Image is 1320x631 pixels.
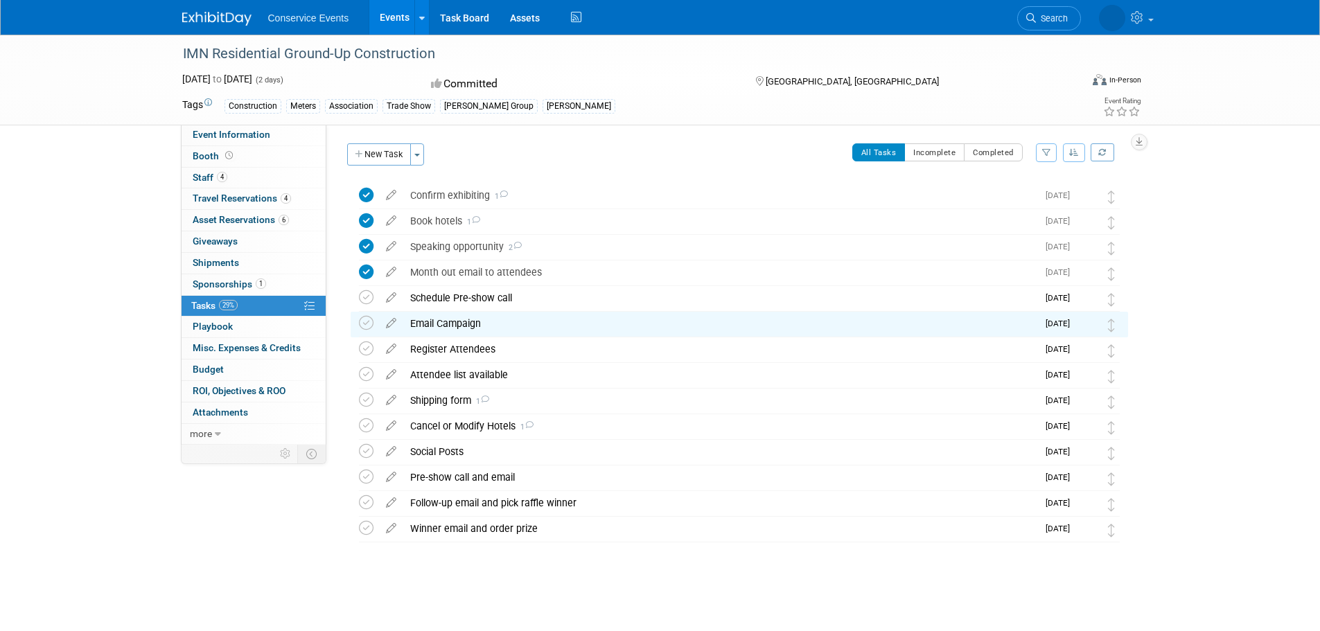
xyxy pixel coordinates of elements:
[1108,447,1115,460] i: Move task
[427,72,733,96] div: Committed
[490,192,508,201] span: 1
[379,497,403,509] a: edit
[1077,341,1095,359] img: Amiee Griffey
[178,42,1060,66] div: IMN Residential Ground-Up Construction
[1046,421,1077,431] span: [DATE]
[182,338,326,359] a: Misc. Expenses & Credits
[1046,472,1077,482] span: [DATE]
[1093,74,1107,85] img: Format-Inperson.png
[281,193,291,204] span: 4
[379,343,403,355] a: edit
[1077,444,1095,462] img: Monica Barnson
[1108,421,1115,434] i: Move task
[191,300,238,311] span: Tasks
[379,522,403,535] a: edit
[182,125,326,145] a: Event Information
[182,424,326,445] a: more
[256,278,266,289] span: 1
[403,363,1037,386] div: Attendee list available
[403,389,1037,412] div: Shipping form
[379,394,403,407] a: edit
[403,440,1037,463] div: Social Posts
[1108,498,1115,511] i: Move task
[1046,396,1077,405] span: [DATE]
[193,129,270,140] span: Event Information
[193,214,289,225] span: Asset Reservations
[182,402,326,423] a: Attachments
[1046,242,1077,251] span: [DATE]
[219,300,238,310] span: 29%
[225,99,281,114] div: Construction
[403,260,1037,284] div: Month out email to attendees
[403,465,1037,489] div: Pre-show call and email
[379,317,403,330] a: edit
[1046,190,1077,200] span: [DATE]
[516,423,534,432] span: 1
[1077,316,1095,334] img: Monica Barnson
[182,317,326,337] a: Playbook
[471,397,489,406] span: 1
[1077,495,1095,513] img: Amiee Griffey
[182,359,326,380] a: Budget
[1108,293,1115,306] i: Move task
[1108,344,1115,357] i: Move task
[1099,5,1125,31] img: Monica Barnson
[403,414,1037,438] div: Cancel or Modify Hotels
[1046,216,1077,226] span: [DATE]
[182,210,326,231] a: Asset Reservations6
[1046,293,1077,303] span: [DATE]
[379,240,403,253] a: edit
[286,99,320,114] div: Meters
[379,420,403,432] a: edit
[440,99,538,114] div: [PERSON_NAME] Group
[1108,472,1115,486] i: Move task
[1077,393,1095,411] img: Amiee Griffey
[1108,396,1115,409] i: Move task
[182,12,252,26] img: ExhibitDay
[504,243,522,252] span: 2
[904,143,965,161] button: Incomplete
[852,143,906,161] button: All Tasks
[1077,367,1095,385] img: Amiee Griffey
[403,312,1037,335] div: Email Campaign
[379,266,403,278] a: edit
[1077,265,1095,283] img: Amiee Griffey
[1046,267,1077,277] span: [DATE]
[379,471,403,483] a: edit
[1108,524,1115,537] i: Move task
[325,99,378,114] div: Association
[254,75,283,85] span: (2 days)
[403,209,1037,233] div: Book hotels
[1077,521,1095,539] img: Amiee Griffey
[1077,239,1095,257] img: Amiee Griffey
[1046,447,1077,456] span: [DATE]
[193,150,236,161] span: Booth
[964,143,1023,161] button: Completed
[403,517,1037,540] div: Winner email and order prize
[182,98,212,114] td: Tags
[1077,213,1095,231] img: Amiee Griffey
[193,364,224,375] span: Budget
[1108,190,1115,204] i: Move task
[403,286,1037,310] div: Schedule Pre-show call
[1077,188,1095,206] img: Amiee Griffey
[182,253,326,274] a: Shipments
[1108,216,1115,229] i: Move task
[1046,344,1077,354] span: [DATE]
[190,428,212,439] span: more
[379,189,403,202] a: edit
[1046,524,1077,533] span: [DATE]
[1091,143,1114,161] a: Refresh
[1046,370,1077,380] span: [DATE]
[279,215,289,225] span: 6
[999,72,1142,93] div: Event Format
[543,99,615,114] div: [PERSON_NAME]
[182,146,326,167] a: Booth
[274,445,298,463] td: Personalize Event Tab Strip
[182,231,326,252] a: Giveaways
[1108,319,1115,332] i: Move task
[403,184,1037,207] div: Confirm exhibiting
[382,99,435,114] div: Trade Show
[182,381,326,402] a: ROI, Objectives & ROO
[1103,98,1141,105] div: Event Rating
